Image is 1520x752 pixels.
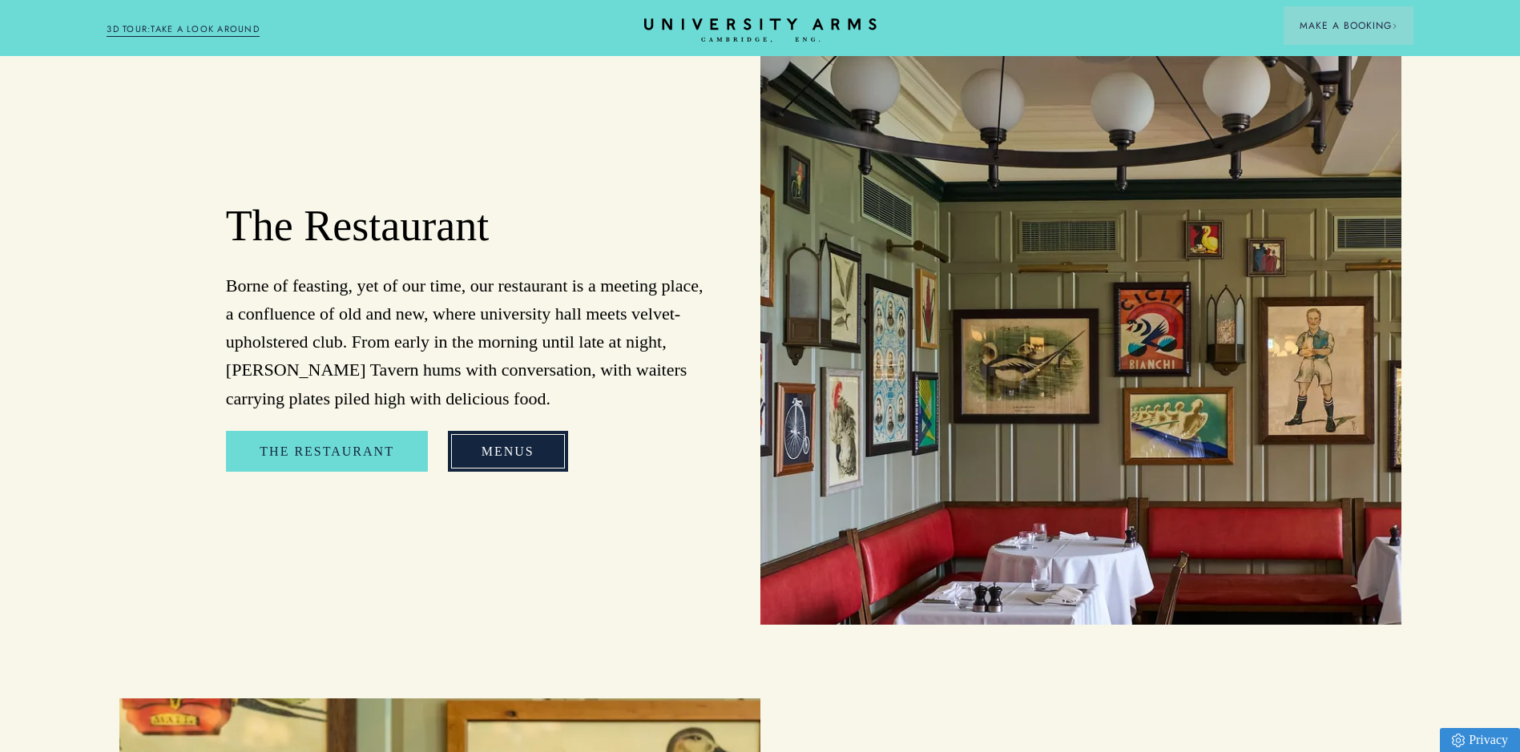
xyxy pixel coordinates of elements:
a: Home [644,18,877,43]
a: 3D TOUR:TAKE A LOOK AROUND [107,22,260,37]
h2: The Restaurant [226,200,705,253]
a: The Restaurant [226,431,428,473]
button: Make a BookingArrow icon [1284,6,1413,45]
a: Menus [448,431,568,473]
p: Borne of feasting, yet of our time, our restaurant is a meeting place, a confluence of old and ne... [226,271,705,412]
img: image-bebfa3899fb04038ade422a89983545adfd703f7-2500x1667-jpg [760,48,1401,625]
img: Arrow icon [1392,23,1397,29]
span: Make a Booking [1300,18,1397,33]
a: Privacy [1440,728,1520,752]
img: Privacy [1452,734,1465,747]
